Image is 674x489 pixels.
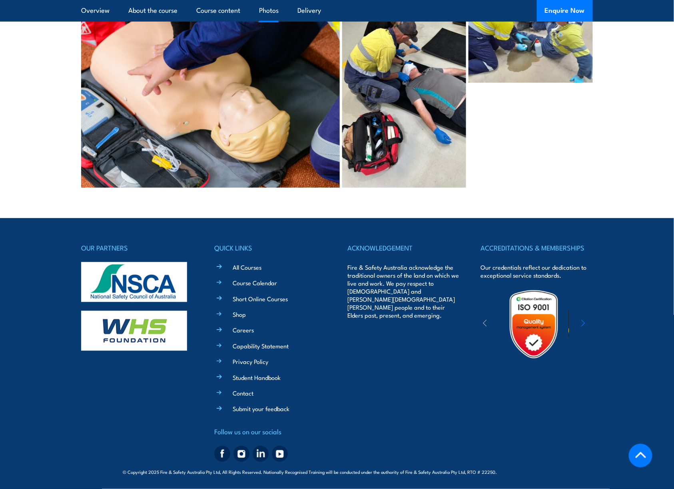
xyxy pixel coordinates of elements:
p: Fire & Safety Australia acknowledge the traditional owners of the land on which we live and work.... [348,263,460,319]
a: All Courses [233,263,261,271]
img: Untitled design (19) [499,289,569,359]
a: Submit your feedback [233,404,289,413]
h4: ACCREDITATIONS & MEMBERSHIPS [481,242,593,253]
h4: QUICK LINKS [214,242,326,253]
a: Privacy Policy [233,357,268,366]
a: Contact [233,389,253,397]
a: Course Calendar [233,278,277,287]
h4: ACKNOWLEDGEMENT [348,242,460,253]
a: Student Handbook [233,373,281,382]
h4: OUR PARTNERS [81,242,193,253]
span: © Copyright 2025 Fire & Safety Australia Pty Ltd, All Rights Reserved. Nationally Recognised Trai... [123,468,551,475]
img: nsca-logo-footer [81,262,187,302]
h4: Follow us on our socials [214,426,326,437]
a: KND Digital [523,467,551,475]
p: Our credentials reflect our dedication to exceptional service standards. [481,263,593,279]
a: Capability Statement [233,342,289,350]
a: Short Online Courses [233,294,288,303]
img: whs-logo-footer [81,311,187,351]
span: Site: [506,469,551,475]
a: Careers [233,326,254,334]
a: Shop [233,310,246,318]
img: ewpa-logo [569,310,638,338]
